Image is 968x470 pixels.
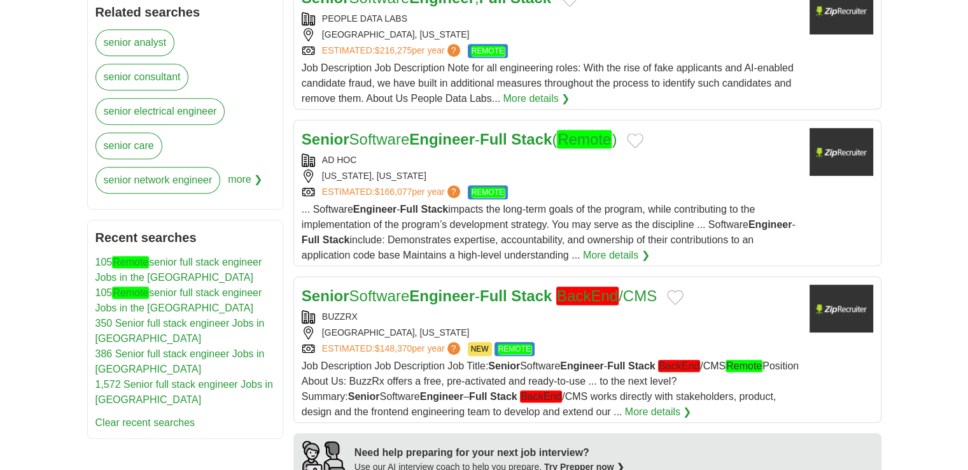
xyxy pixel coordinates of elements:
[556,287,619,305] em: BackEnd
[302,169,799,183] div: [US_STATE], [US_STATE]
[95,167,221,194] a: senior network engineer
[471,46,505,56] em: REMOTE
[322,342,463,356] a: ESTIMATED:$148,370per year?
[353,204,396,215] strong: Engineer
[748,219,792,230] strong: Engineer
[488,360,520,371] strong: Senior
[625,404,692,420] a: More details ❯
[228,167,262,201] span: more ❯
[95,3,275,22] h2: Related searches
[95,98,225,125] a: senior electrical engineer
[302,204,796,260] span: ... Software - impacts the long-term goals of the program, while contributing to the implementati...
[95,64,189,90] a: senior consultant
[375,45,412,55] span: $216,275
[302,287,657,305] a: SeniorSoftwareEngineer-Full Stack BackEnd/CMS
[607,360,625,371] strong: Full
[469,391,487,402] strong: Full
[322,44,463,58] a: ESTIMATED:$216,275per year?
[323,234,350,245] strong: Stack
[490,391,517,402] strong: Stack
[480,131,507,148] strong: Full
[302,153,799,167] div: AD HOC
[322,185,463,199] a: ESTIMATED:$166,077per year?
[471,187,505,197] em: REMOTE
[447,342,460,355] span: ?
[302,310,799,324] div: BUZZRX
[667,290,684,305] button: Add to favorite jobs
[95,318,265,344] a: 350 Senior full stack engineer Jobs in [GEOGRAPHIC_DATA]
[302,326,799,339] div: [GEOGRAPHIC_DATA], [US_STATE]
[480,287,507,304] strong: Full
[726,360,762,372] em: Remote
[447,44,460,57] span: ?
[95,29,175,56] a: senior analyst
[348,391,380,402] strong: Senior
[810,285,873,332] img: Company logo
[421,204,448,215] strong: Stack
[302,287,349,304] strong: Senior
[810,128,873,176] img: Company logo
[95,379,273,405] a: 1,572 Senior full stack engineer Jobs in [GEOGRAPHIC_DATA]
[583,248,650,263] a: More details ❯
[400,204,418,215] strong: Full
[520,390,562,402] em: BackEnd
[409,131,475,148] strong: Engineer
[302,234,319,245] strong: Full
[375,343,412,353] span: $148,370
[557,130,612,148] em: Remote
[498,344,531,354] em: REMOTE
[95,348,265,374] a: 386 Senior full stack engineer Jobs in [GEOGRAPHIC_DATA]
[511,131,552,148] strong: Stack
[95,417,195,428] a: Clear recent searches
[511,287,552,304] strong: Stack
[560,360,603,371] strong: Engineer
[409,287,475,304] strong: Engineer
[375,187,412,197] span: $166,077
[447,185,460,198] span: ?
[302,28,799,41] div: [GEOGRAPHIC_DATA], [US_STATE]
[627,133,643,148] button: Add to favorite jobs
[112,287,149,299] em: Remote
[468,342,492,356] span: NEW
[503,91,570,106] a: More details ❯
[95,132,162,159] a: senior care
[95,228,275,247] h2: Recent searches
[302,130,617,148] a: SeniorSoftwareEngineer-Full Stack(Remote)
[302,62,794,104] span: Job Description Job Description Note for all engineering roles: With the rise of fake applicants ...
[628,360,656,371] strong: Stack
[302,131,349,148] strong: Senior
[112,256,149,268] em: Remote
[658,360,700,372] em: BackEnd
[354,445,624,460] div: Need help preparing for your next job interview?
[420,391,463,402] strong: Engineer
[302,12,799,25] div: PEOPLE DATA LABS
